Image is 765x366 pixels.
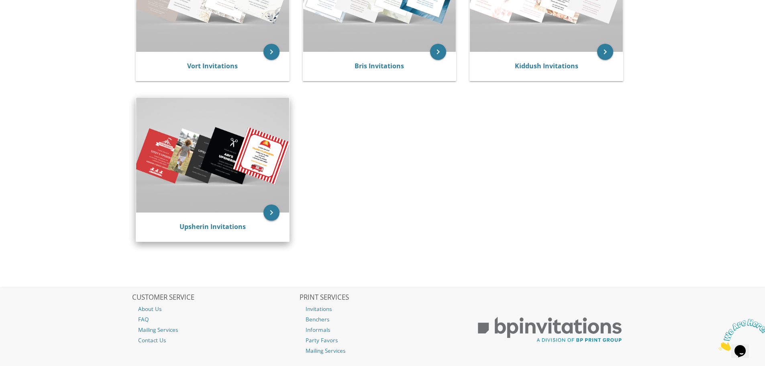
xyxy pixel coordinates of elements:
img: Chat attention grabber [3,3,53,35]
a: Mailing Services [300,346,466,356]
a: Invitations [300,304,466,314]
a: Benchers [300,314,466,325]
a: Mailing Services [132,325,298,335]
a: Contact Us [132,335,298,346]
img: BP Print Group [467,310,633,350]
a: Upsherin Invitations [180,222,246,231]
h2: PRINT SERVICES [300,294,466,302]
a: Vort Invitations [187,61,238,70]
img: Upsherin Invitations [136,98,289,212]
a: Kiddush Invitations [515,61,578,70]
a: keyboard_arrow_right [597,44,613,60]
a: Informals [300,325,466,335]
a: About Us [132,304,298,314]
iframe: chat widget [715,316,765,354]
a: keyboard_arrow_right [263,44,279,60]
a: Bris Invitations [355,61,404,70]
a: FAQ [132,314,298,325]
a: keyboard_arrow_right [430,44,446,60]
a: keyboard_arrow_right [263,204,279,221]
a: Party Favors [300,335,466,346]
h2: CUSTOMER SERVICE [132,294,298,302]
